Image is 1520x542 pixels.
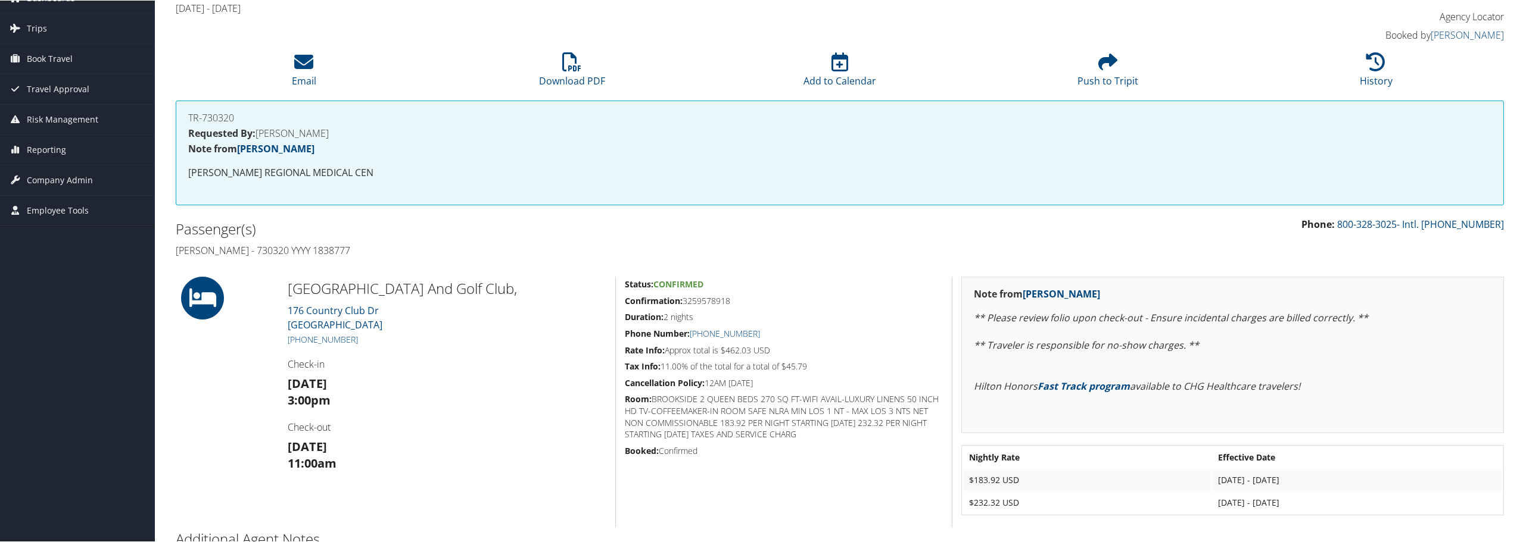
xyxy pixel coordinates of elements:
strong: Requested By: [188,126,256,139]
strong: Phone Number: [625,327,690,339]
h5: Confirmed [625,444,943,456]
strong: Phone: [1301,217,1335,230]
strong: Room: [625,393,652,404]
span: Travel Approval [27,74,89,104]
span: Company Admin [27,165,93,195]
h5: BROOKSIDE 2 QUEEN BEDS 270 SQ FT-WIFI AVAIL-LUXURY LINENS 50 INCH HD TV-COFFEEMAKER-IN ROOM SAFE ... [625,393,943,439]
h5: 3259578918 [625,295,943,306]
strong: [DATE] [288,438,327,454]
strong: Tax Info: [625,360,661,371]
a: [PERSON_NAME] [1023,287,1100,300]
h5: Approx total is $462.03 USD [625,344,943,356]
strong: Rate Info: [625,344,665,355]
h4: [DATE] - [DATE] [176,1,1167,14]
span: Trips [27,13,47,43]
a: [PHONE_NUMBER] [288,333,358,344]
p: [PERSON_NAME] REGIONAL MEDICAL CEN [188,165,1491,180]
strong: Note from [188,142,314,155]
a: Add to Calendar [803,58,876,87]
span: Employee Tools [27,195,89,225]
h5: 2 nights [625,311,943,322]
h5: 12AM [DATE] [625,377,943,389]
h2: Passenger(s) [176,218,831,239]
em: Hilton Honors available to CHG Healthcare travelers! [974,379,1300,392]
strong: 11:00am [288,455,337,471]
a: [PERSON_NAME] [1431,28,1504,41]
h4: [PERSON_NAME] - 730320 YYYY 1838777 [176,243,831,256]
strong: Booked: [625,444,659,456]
strong: Note from [974,287,1100,300]
strong: Status: [625,278,653,289]
span: Confirmed [653,278,703,289]
strong: [DATE] [288,375,327,391]
a: [PERSON_NAME] [237,142,314,155]
span: Book Travel [27,43,73,73]
td: $183.92 USD [963,469,1211,490]
h2: [GEOGRAPHIC_DATA] And Golf Club, [288,278,606,298]
td: [DATE] - [DATE] [1212,469,1502,490]
h4: Check-out [288,420,606,433]
a: Push to Tripit [1077,58,1138,87]
td: [DATE] - [DATE] [1212,491,1502,513]
h4: TR-730320 [188,112,1491,122]
h4: [PERSON_NAME] [188,128,1491,137]
th: Effective Date [1212,446,1502,468]
em: ** Please review folio upon check-out - Ensure incidental charges are billed correctly. ** [974,311,1368,324]
strong: Confirmation: [625,295,683,306]
h5: 11.00% of the total for a total of $45.79 [625,360,943,372]
a: [PHONE_NUMBER] [690,327,760,339]
td: $232.32 USD [963,491,1211,513]
span: Reporting [27,134,66,164]
span: Risk Management [27,104,98,134]
a: Email [292,58,316,87]
strong: Cancellation Policy: [625,377,705,388]
h4: Check-in [288,357,606,370]
a: History [1360,58,1393,87]
h4: Agency Locator [1185,10,1504,23]
th: Nightly Rate [963,446,1211,468]
a: Download PDF [539,58,605,87]
em: ** Traveler is responsible for no-show charges. ** [974,338,1199,351]
a: 176 Country Club Dr[GEOGRAPHIC_DATA] [288,303,382,331]
a: Fast Track program [1038,379,1130,392]
a: 800-328-3025- Intl. [PHONE_NUMBER] [1337,217,1504,230]
h4: Booked by [1185,28,1504,41]
strong: 3:00pm [288,391,331,408]
strong: Duration: [625,311,664,322]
